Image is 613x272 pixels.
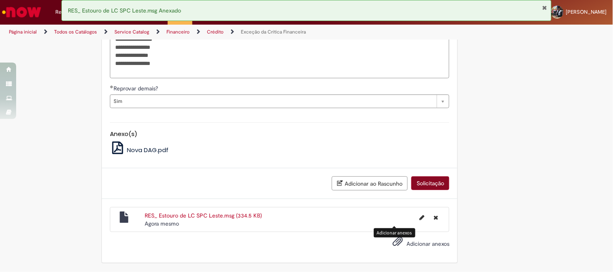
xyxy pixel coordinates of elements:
span: Reprovar demais? [114,85,160,92]
button: Adicionar ao Rascunho [332,176,408,190]
a: Exceção da Crítica Financeira [241,29,306,35]
button: Editar nome de arquivo RES_ Estouro de LC SPC Leste.msg [415,211,429,224]
button: Excluir RES_ Estouro de LC SPC Leste.msg [429,211,443,224]
ul: Trilhas de página [6,25,402,40]
a: Todos os Catálogos [54,29,97,35]
a: Página inicial [9,29,37,35]
span: Agora mesmo [145,220,179,227]
a: Crédito [207,29,223,35]
h5: Anexo(s) [110,131,449,138]
time: 30/09/2025 17:32:48 [145,220,179,227]
a: RES_ Estouro de LC SPC Leste.msg (334.5 KB) [145,212,262,219]
button: Solicitação [411,176,449,190]
a: Financeiro [166,29,190,35]
a: Service Catalog [114,29,149,35]
span: Requisições [55,8,84,16]
img: ServiceNow [1,4,42,20]
button: Adicionar anexos [390,234,405,253]
a: Nova DAG.pdf [110,146,169,154]
div: Adicionar anexos [374,228,415,238]
span: Obrigatório Preenchido [110,85,114,88]
span: RES_ Estouro de LC SPC Leste.msg Anexado [68,7,181,14]
span: Nova DAG.pdf [127,146,169,154]
span: Sim [114,95,433,108]
span: Adicionar anexos [407,240,449,247]
span: [PERSON_NAME] [566,8,607,15]
button: Fechar Notificação [542,4,547,11]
